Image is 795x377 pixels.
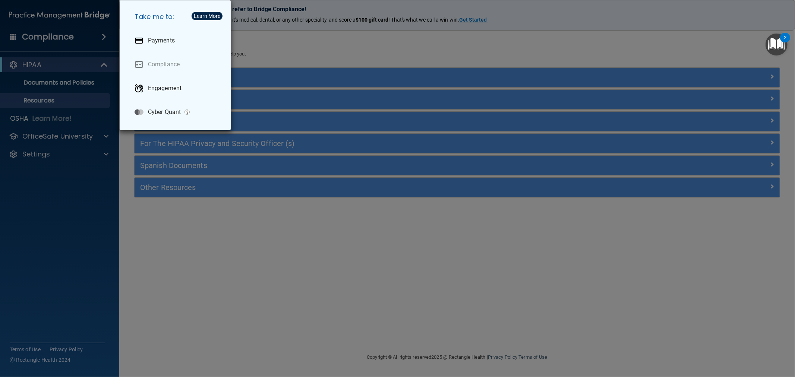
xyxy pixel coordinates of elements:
a: Engagement [129,78,225,99]
p: Cyber Quant [148,108,181,116]
p: Engagement [148,85,182,92]
button: Learn More [192,12,223,20]
div: Learn More [194,13,220,19]
p: Payments [148,37,175,44]
a: Cyber Quant [129,102,225,123]
a: Payments [129,30,225,51]
div: 2 [784,38,786,47]
h5: Take me to: [129,6,225,27]
button: Open Resource Center, 2 new notifications [766,34,788,56]
a: Compliance [129,54,225,75]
